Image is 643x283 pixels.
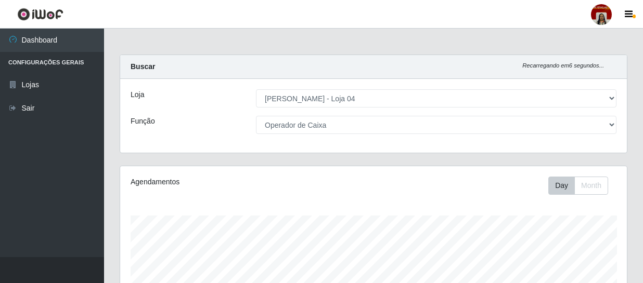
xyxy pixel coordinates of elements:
button: Month [574,177,608,195]
button: Day [548,177,575,195]
div: First group [548,177,608,195]
strong: Buscar [131,62,155,71]
div: Agendamentos [131,177,324,187]
label: Loja [131,89,144,100]
i: Recarregando em 6 segundos... [522,62,604,69]
label: Função [131,116,155,127]
div: Toolbar with button groups [548,177,616,195]
img: CoreUI Logo [17,8,63,21]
